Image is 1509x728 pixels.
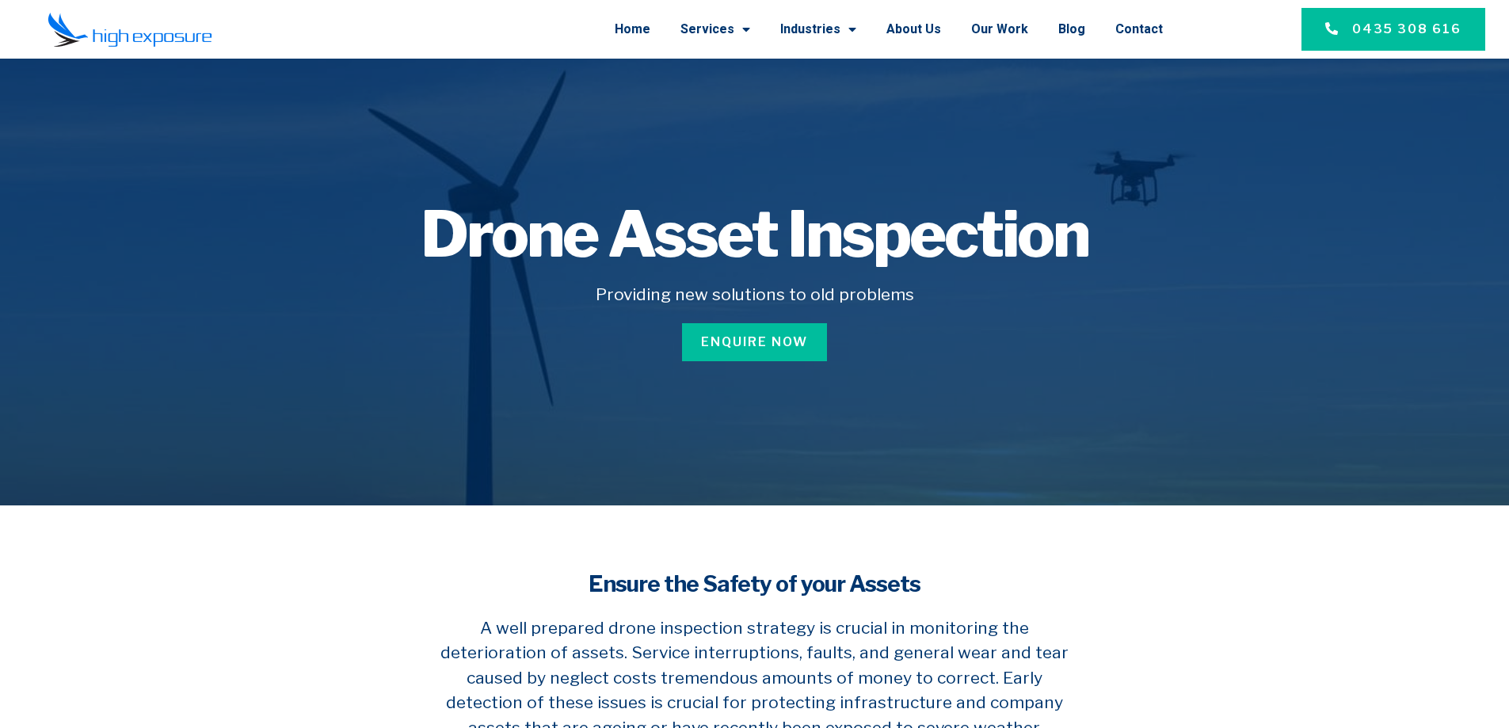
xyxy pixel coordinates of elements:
h4: Ensure the Safety of your Assets [430,569,1080,600]
a: Contact [1115,9,1163,50]
h1: Drone Asset Inspection [281,203,1229,266]
nav: Menu [257,9,1163,50]
a: Industries [780,9,856,50]
a: Blog [1058,9,1085,50]
a: Home [615,9,650,50]
a: Enquire Now [682,323,827,361]
span: Enquire Now [701,333,808,352]
a: 0435 308 616 [1301,8,1485,51]
a: Our Work [971,9,1028,50]
h5: Providing new solutions to old problems [281,282,1229,307]
span: 0435 308 616 [1352,20,1461,39]
img: Final-Logo copy [48,12,212,48]
a: About Us [886,9,941,50]
a: Services [680,9,750,50]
